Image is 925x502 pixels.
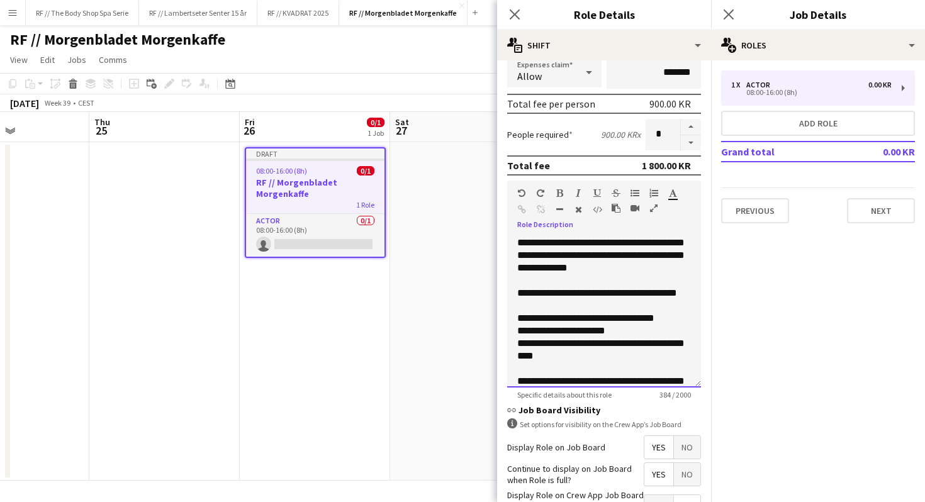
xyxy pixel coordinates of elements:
h3: Role Details [497,6,711,23]
div: Set options for visibility on the Crew App’s Job Board [507,418,701,430]
div: Total fee per person [507,98,595,110]
span: 0/1 [367,118,384,127]
span: No [674,463,700,486]
button: Previous [721,198,789,223]
button: Redo [536,188,545,198]
span: Week 39 [42,98,73,108]
h3: Job Board Visibility [507,404,701,416]
div: 900.00 KR x [601,129,641,140]
app-job-card: Draft08:00-16:00 (8h)0/1RF // Morgenbladet Morgenkaffe1 RoleActor0/108:00-16:00 (8h) [245,147,386,258]
a: Comms [94,52,132,68]
button: Add role [721,111,915,136]
span: 25 [92,123,110,138]
span: 384 / 2000 [649,390,701,399]
button: Ordered List [649,188,658,198]
button: Insert video [631,203,639,213]
span: Yes [644,436,673,459]
button: RF // Lambertseter Senter 15 år [139,1,257,25]
span: 08:00-16:00 (8h) [256,166,307,176]
div: CEST [78,98,94,108]
span: Comms [99,54,127,65]
span: Sat [395,116,409,128]
button: RF // The Body Shop Spa Serie [26,1,139,25]
a: View [5,52,33,68]
label: Display Role on Job Board [507,442,605,453]
span: Yes [644,463,673,486]
button: Increase [681,119,701,135]
div: 1 800.00 KR [642,159,691,172]
button: Paste as plain text [612,203,620,213]
button: Unordered List [631,188,639,198]
button: Italic [574,188,583,198]
button: Clear Formatting [574,204,583,215]
app-card-role: Actor0/108:00-16:00 (8h) [246,214,384,257]
label: People required [507,129,573,140]
button: Underline [593,188,602,198]
div: Roles [711,30,925,60]
button: Text Color [668,188,677,198]
span: 1 Role [356,200,374,209]
span: 27 [393,123,409,138]
span: Jobs [67,54,86,65]
a: Jobs [62,52,91,68]
td: Grand total [721,142,841,162]
span: Thu [94,116,110,128]
button: Strikethrough [612,188,620,198]
button: Decrease [681,135,701,151]
button: Horizontal Line [555,204,564,215]
span: Allow [517,70,542,82]
div: [DATE] [10,97,39,109]
div: Total fee [507,159,550,172]
a: Edit [35,52,60,68]
button: Undo [517,188,526,198]
button: HTML Code [593,204,602,215]
h1: RF // Morgenbladet Morgenkaffe [10,30,225,49]
div: 1 x [731,81,746,89]
span: Fri [245,116,255,128]
h3: RF // Morgenbladet Morgenkaffe [246,177,384,199]
div: Draft [246,148,384,159]
div: 1 Job [367,128,384,138]
button: Next [847,198,915,223]
div: Actor [746,81,775,89]
td: 0.00 KR [841,142,915,162]
h3: Job Details [711,6,925,23]
span: View [10,54,28,65]
button: RF // KVADRAT 2025 [257,1,339,25]
div: Shift [497,30,711,60]
div: 08:00-16:00 (8h) [731,89,892,96]
span: 26 [243,123,255,138]
label: Continue to display on Job Board when Role is full? [507,463,644,486]
span: No [674,436,700,459]
span: Edit [40,54,55,65]
div: 900.00 KR [649,98,691,110]
button: Bold [555,188,564,198]
span: 0/1 [357,166,374,176]
span: Specific details about this role [507,390,622,399]
button: Fullscreen [649,203,658,213]
button: RF // Morgenbladet Morgenkaffe [339,1,468,25]
div: 0.00 KR [868,81,892,89]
